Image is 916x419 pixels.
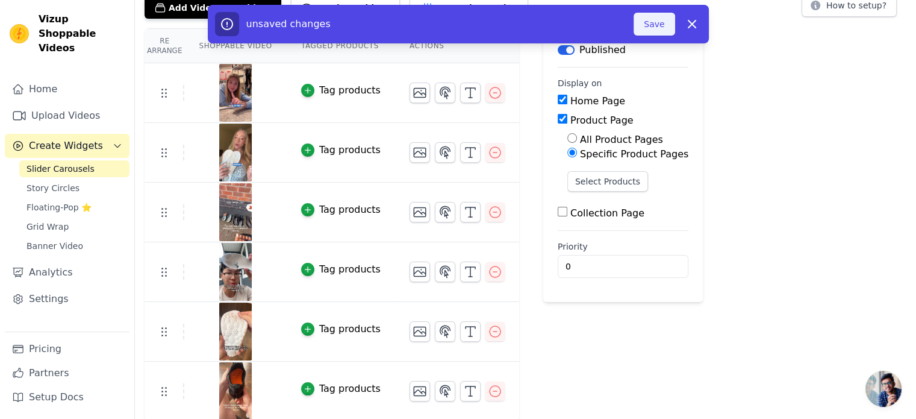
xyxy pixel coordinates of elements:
[246,18,331,30] span: unsaved changes
[19,238,129,254] a: Banner Video
[395,29,519,63] th: Actions
[301,203,381,217] button: Tag products
[410,321,430,342] button: Change Thumbnail
[5,361,129,385] a: Partners
[26,163,95,175] span: Slider Carousels
[219,183,252,241] img: vizup-images-eff8.png
[802,2,897,14] a: How to setup?
[410,262,430,282] button: Change Thumbnail
[219,243,252,301] img: vizup-images-e011.png
[410,381,430,402] button: Change Thumbnail
[26,182,79,194] span: Story Circles
[29,139,103,153] span: Create Widgets
[301,83,381,98] button: Tag products
[634,13,675,36] button: Save
[5,287,129,311] a: Settings
[579,43,626,57] p: Published
[219,64,252,122] img: vizup-images-b950.png
[5,260,129,285] a: Analytics
[301,322,381,336] button: Tag products
[558,77,602,89] legend: Display on
[319,322,381,336] div: Tag products
[410,202,430,222] button: Change Thumbnail
[26,240,83,252] span: Banner Video
[19,218,129,235] a: Grid Wrap
[570,207,644,219] label: Collection Page
[5,104,129,128] a: Upload Videos
[19,199,129,216] a: Floating-Pop ⭐
[5,134,129,158] button: Create Widgets
[580,134,663,145] label: All Product Pages
[865,371,902,407] div: Open chat
[319,203,381,217] div: Tag products
[410,83,430,103] button: Change Thumbnail
[5,337,129,361] a: Pricing
[219,124,252,181] img: vizup-images-6980.png
[5,77,129,101] a: Home
[19,160,129,177] a: Slider Carousels
[19,180,129,197] a: Story Circles
[319,382,381,396] div: Tag products
[319,262,381,277] div: Tag products
[5,385,129,409] a: Setup Docs
[319,143,381,157] div: Tag products
[219,303,252,361] img: vizup-images-2ab7.png
[570,95,625,107] label: Home Page
[410,142,430,163] button: Change Thumbnail
[319,83,381,98] div: Tag products
[26,221,69,233] span: Grid Wrap
[26,201,92,213] span: Floating-Pop ⭐
[301,143,381,157] button: Tag products
[145,29,184,63] th: Re Arrange
[301,382,381,396] button: Tag products
[301,262,381,277] button: Tag products
[570,115,634,126] label: Product Page
[287,29,395,63] th: Tagged Products
[558,241,688,253] label: Priority
[567,171,648,192] button: Select Products
[184,29,286,63] th: Shoppable Video
[580,148,688,160] label: Specific Product Pages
